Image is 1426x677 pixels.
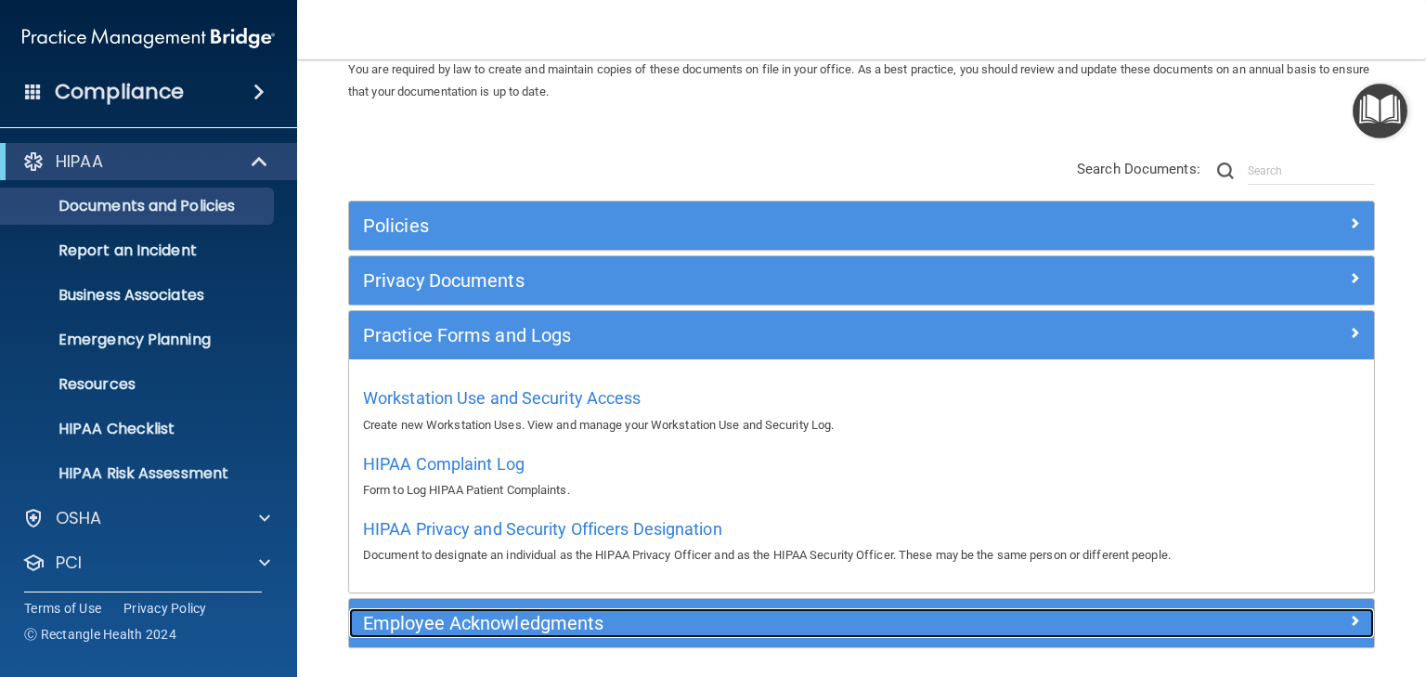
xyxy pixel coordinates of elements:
[363,320,1360,350] a: Practice Forms and Logs
[363,211,1360,241] a: Policies
[1353,84,1407,138] button: Open Resource Center
[56,507,102,529] p: OSHA
[22,20,275,57] img: PMB logo
[12,375,266,394] p: Resources
[363,215,1104,236] h5: Policies
[363,459,525,473] a: HIPAA Complaint Log
[1077,161,1200,177] span: Search Documents:
[12,420,266,438] p: HIPAA Checklist
[22,150,269,173] a: HIPAA
[56,150,103,173] p: HIPAA
[12,197,266,215] p: Documents and Policies
[363,613,1104,633] h5: Employee Acknowledgments
[363,388,642,408] span: Workstation Use and Security Access
[363,519,722,539] span: HIPAA Privacy and Security Officers Designation
[363,608,1360,638] a: Employee Acknowledgments
[12,286,266,305] p: Business Associates
[363,270,1104,291] h5: Privacy Documents
[363,524,722,538] a: HIPAA Privacy and Security Officers Designation
[22,552,270,574] a: PCI
[363,266,1360,295] a: Privacy Documents
[12,464,266,483] p: HIPAA Risk Assessment
[348,62,1369,98] span: You are required by law to create and maintain copies of these documents on file in your office. ...
[12,331,266,349] p: Emergency Planning
[22,507,270,529] a: OSHA
[363,454,525,474] span: HIPAA Complaint Log
[1248,157,1375,185] input: Search
[24,625,176,644] span: Ⓒ Rectangle Health 2024
[363,479,1360,501] p: Form to Log HIPAA Patient Complaints.
[1217,163,1234,179] img: ic-search.3b580494.png
[363,414,1360,436] p: Create new Workstation Uses. View and manage your Workstation Use and Security Log.
[12,241,266,260] p: Report an Incident
[56,552,82,574] p: PCI
[363,544,1360,566] p: Document to designate an individual as the HIPAA Privacy Officer and as the HIPAA Security Office...
[363,325,1104,345] h5: Practice Forms and Logs
[24,599,101,618] a: Terms of Use
[123,599,207,618] a: Privacy Policy
[55,79,184,105] h4: Compliance
[363,393,642,407] a: Workstation Use and Security Access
